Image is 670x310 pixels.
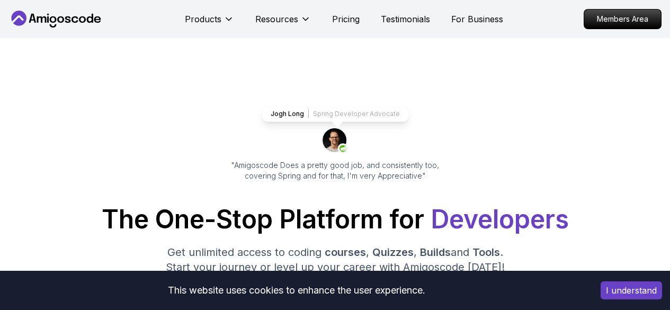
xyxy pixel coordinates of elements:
p: Resources [255,13,298,25]
p: Jogh Long [271,110,304,118]
p: Products [185,13,221,25]
a: For Business [451,13,503,25]
span: courses [325,246,366,259]
span: Quizzes [372,246,414,259]
span: Builds [420,246,451,259]
p: "Amigoscode Does a pretty good job, and consistently too, covering Spring and for that, I'm very ... [217,160,454,181]
a: Pricing [332,13,360,25]
h1: The One-Stop Platform for [8,207,662,232]
span: Tools [472,246,500,259]
p: Members Area [584,10,661,29]
button: Resources [255,13,311,34]
p: Spring Developer Advocate [313,110,400,118]
a: Testimonials [381,13,430,25]
div: This website uses cookies to enhance the user experience. [8,279,585,302]
img: josh long [323,128,348,154]
button: Products [185,13,234,34]
span: Developers [431,203,569,235]
p: Get unlimited access to coding , , and . Start your journey or level up your career with Amigosco... [157,245,513,274]
a: Members Area [584,9,662,29]
button: Accept cookies [601,281,662,299]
